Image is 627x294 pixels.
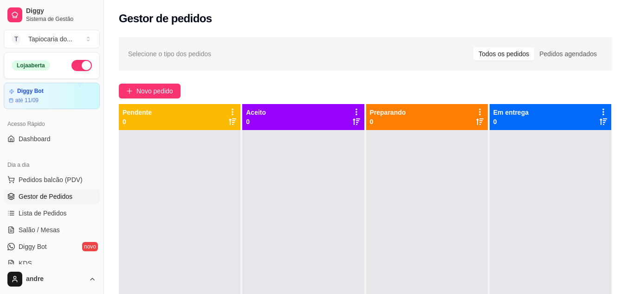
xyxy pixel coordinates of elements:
[19,175,83,184] span: Pedidos balcão (PDV)
[19,242,47,251] span: Diggy Bot
[119,84,181,98] button: Novo pedido
[4,189,100,204] a: Gestor de Pedidos
[493,108,529,117] p: Em entrega
[473,47,534,60] div: Todos os pedidos
[370,108,406,117] p: Preparando
[4,172,100,187] button: Pedidos balcão (PDV)
[4,30,100,48] button: Select a team
[12,60,50,71] div: Loja aberta
[4,83,100,109] a: Diggy Botaté 11/09
[4,268,100,290] button: andre
[4,117,100,131] div: Acesso Rápido
[128,49,211,59] span: Selecione o tipo dos pedidos
[126,88,133,94] span: plus
[19,225,60,235] span: Salão / Mesas
[15,97,39,104] article: até 11/09
[4,206,100,221] a: Lista de Pedidos
[136,86,173,96] span: Novo pedido
[19,259,32,268] span: KDS
[246,117,266,126] p: 0
[19,134,51,144] span: Dashboard
[26,275,85,283] span: andre
[26,7,96,15] span: Diggy
[19,192,72,201] span: Gestor de Pedidos
[71,60,92,71] button: Alterar Status
[4,4,100,26] a: DiggySistema de Gestão
[370,117,406,126] p: 0
[4,256,100,271] a: KDS
[4,157,100,172] div: Dia a dia
[17,88,44,95] article: Diggy Bot
[4,131,100,146] a: Dashboard
[19,209,67,218] span: Lista de Pedidos
[26,15,96,23] span: Sistema de Gestão
[493,117,529,126] p: 0
[4,239,100,254] a: Diggy Botnovo
[119,11,212,26] h2: Gestor de pedidos
[4,222,100,237] a: Salão / Mesas
[534,47,602,60] div: Pedidos agendados
[28,34,72,44] div: Tapiocaria do ...
[123,117,152,126] p: 0
[246,108,266,117] p: Aceito
[123,108,152,117] p: Pendente
[12,34,21,44] span: T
